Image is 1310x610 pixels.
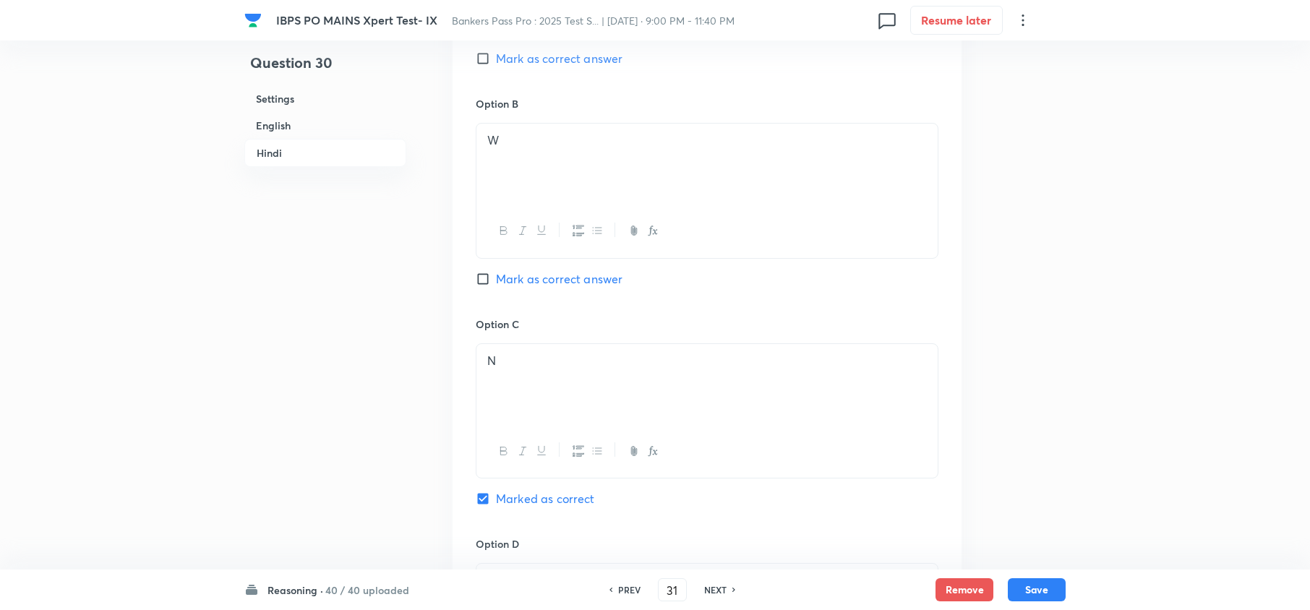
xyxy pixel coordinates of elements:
[476,536,938,551] h6: Option D
[244,12,262,29] img: Company Logo
[487,132,927,149] p: W
[476,317,938,332] h6: Option C
[487,353,927,369] p: N
[476,96,938,111] h6: Option B
[325,583,409,598] h6: 40 / 40 uploaded
[910,6,1003,35] button: Resume later
[496,490,595,507] span: Marked as correct
[496,50,622,67] span: Mark as correct answer
[452,14,735,27] span: Bankers Pass Pro : 2025 Test S... | [DATE] · 9:00 PM - 11:40 PM
[244,12,265,29] a: Company Logo
[244,52,406,85] h4: Question 30
[244,112,406,139] h6: English
[618,583,641,596] h6: PREV
[244,85,406,112] h6: Settings
[496,270,622,288] span: Mark as correct answer
[936,578,993,601] button: Remove
[704,583,727,596] h6: NEXT
[244,139,406,167] h6: Hindi
[1008,578,1066,601] button: Save
[267,583,323,598] h6: Reasoning ·
[276,12,437,27] span: IBPS PO MAINS Xpert Test- IX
